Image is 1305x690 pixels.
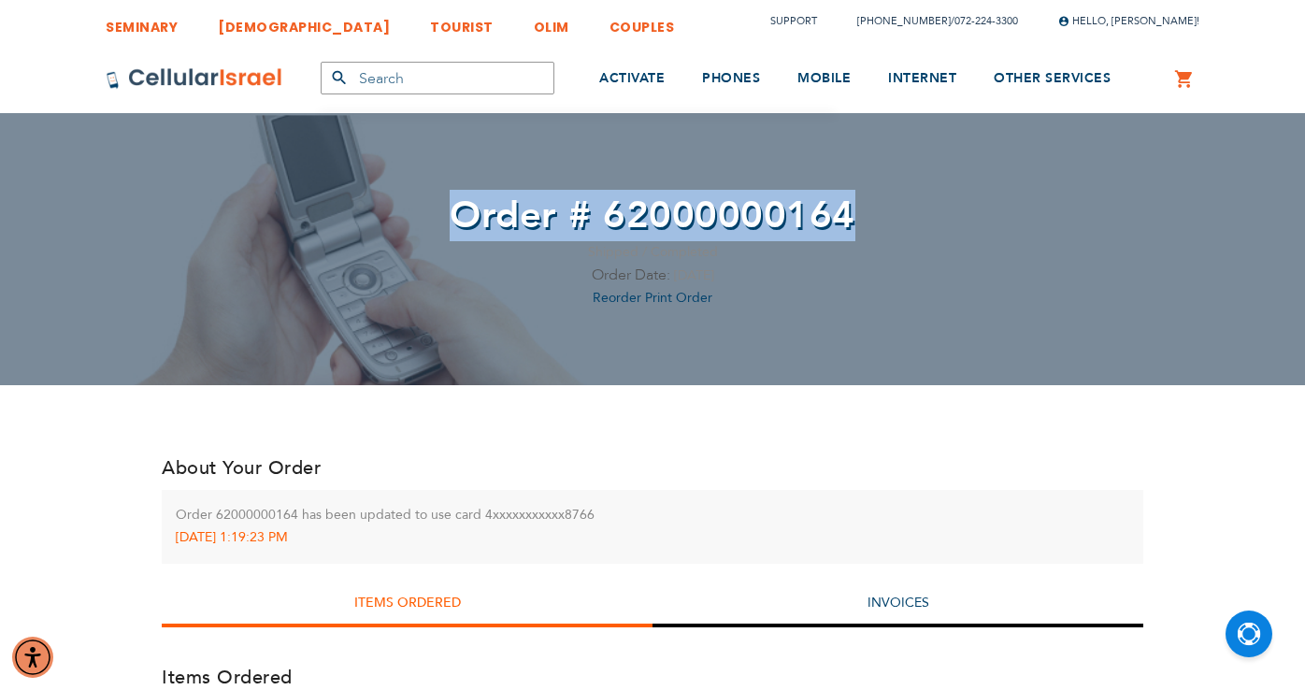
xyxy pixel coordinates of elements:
strong: Items Ordered [354,594,461,611]
a: TOURIST [430,5,494,39]
a: OTHER SERVICES [994,44,1111,114]
span: Reorder [593,289,641,307]
h3: About Your Order [162,455,1143,481]
a: PHONES [702,44,760,114]
a: SEMINARY [106,5,178,39]
a: COUPLES [609,5,675,39]
a: Print Order [645,289,712,307]
img: Cellular Israel Logo [106,67,283,90]
span: MOBILE [797,69,851,87]
a: Invoices [868,594,929,611]
a: [DEMOGRAPHIC_DATA] [218,5,390,39]
h3: Items Ordered [162,665,1143,690]
span: INTERNET [888,69,956,87]
a: Reorder [593,289,645,307]
div: Accessibility Menu [12,637,53,678]
a: MOBILE [797,44,851,114]
a: ACTIVATE [599,44,665,114]
div: Order 62000000164 has been updated to use card 4xxxxxxxxxxx8766 [176,504,1129,527]
span: Order # 62000000164 [450,190,855,241]
span: ACTIVATE [599,69,665,87]
div: [DATE] 1:19:23 PM [176,526,1129,550]
span: Hello, [PERSON_NAME]! [1058,14,1199,28]
span: OTHER SERVICES [994,69,1111,87]
a: Support [770,14,817,28]
span: Shipped / Completed [588,243,718,261]
span: PHONES [702,69,760,87]
a: 072-224-3300 [954,14,1018,28]
input: Search [321,62,554,94]
span: Order Date: [592,265,670,285]
li: / [839,7,1018,35]
a: OLIM [534,5,569,39]
span: [DATE] [674,266,714,284]
a: [PHONE_NUMBER] [857,14,951,28]
a: INTERNET [888,44,956,114]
